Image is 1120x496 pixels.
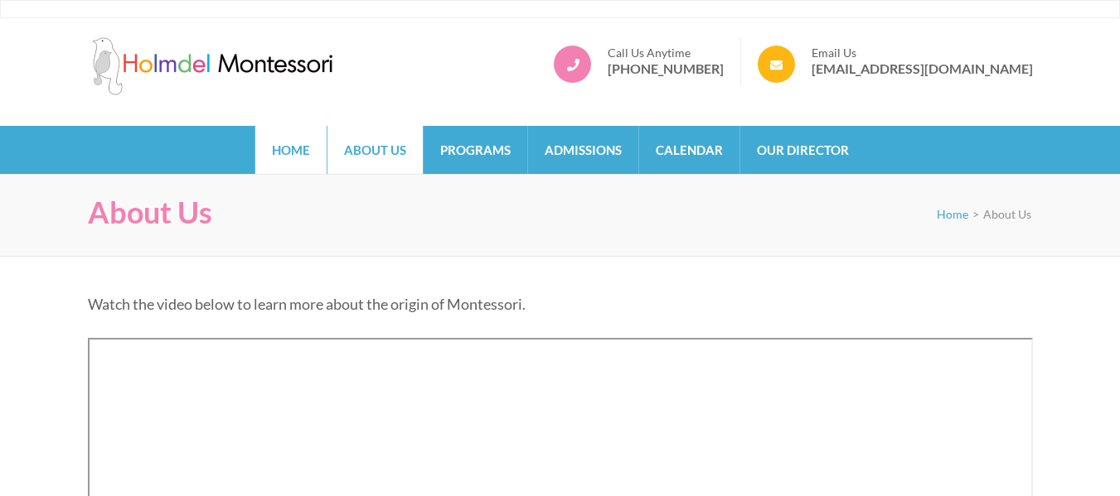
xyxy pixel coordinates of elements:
[88,37,337,95] img: Holmdel Montessori School
[608,60,724,77] a: [PHONE_NUMBER]
[812,60,1033,77] a: [EMAIL_ADDRESS][DOMAIN_NAME]
[88,292,1033,315] p: Watch the video below to learn more about the origin of Montessori.
[424,126,527,174] a: Programs
[639,126,739,174] a: Calendar
[608,46,724,60] span: Call Us Anytime
[88,195,212,230] h1: About Us
[255,126,327,174] a: Home
[528,126,638,174] a: Admissions
[812,46,1033,60] span: Email Us
[327,126,423,174] a: About Us
[937,207,968,221] a: Home
[972,207,979,221] span: >
[740,126,865,174] a: Our Director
